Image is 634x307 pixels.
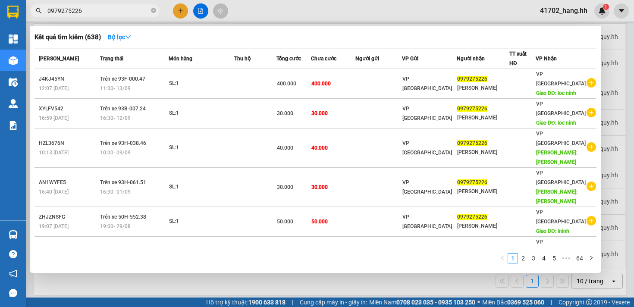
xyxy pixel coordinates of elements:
li: Previous Page [497,253,508,263]
span: VP [GEOGRAPHIC_DATA] [536,101,586,116]
span: 40.000 [311,145,328,151]
span: [PERSON_NAME] [39,56,79,62]
span: 0979275226 [457,140,487,146]
span: plus-circle [587,216,596,226]
span: Món hàng [169,56,192,62]
span: Người nhận [457,56,485,62]
div: J4KJ45YN [39,75,97,84]
span: 12:07 [DATE] [39,85,69,91]
a: 64 [574,254,586,263]
a: 5 [549,254,559,263]
div: XYLFV542 [39,104,97,113]
span: Trên xe 93H-038.46 [100,140,146,146]
button: Bộ lọcdown [101,30,138,44]
span: Trạng thái [100,56,123,62]
div: SL: 1 [169,143,234,153]
span: Chưa cước [311,56,336,62]
span: Tổng cước [276,56,301,62]
span: message [9,289,17,297]
span: 30.000 [311,184,328,190]
span: 50.000 [277,219,293,225]
span: Giao DĐ: loc ninh [536,90,576,96]
div: [PERSON_NAME] [457,187,509,196]
a: 1 [508,254,518,263]
span: Trên xe 50H-552.38 [100,214,146,220]
span: 400.000 [311,81,331,87]
span: plus-circle [587,142,596,152]
li: 4 [539,253,549,263]
div: SL: 1 [169,182,234,192]
strong: Bộ lọc [108,34,131,41]
span: question-circle [9,250,17,258]
li: 5 [549,253,559,263]
li: Next Page [586,253,596,263]
img: warehouse-icon [9,230,18,239]
div: SL: 1 [169,217,234,226]
img: warehouse-icon [9,99,18,108]
span: VP [GEOGRAPHIC_DATA] [402,179,452,195]
a: 4 [539,254,549,263]
span: 19:07 [DATE] [39,223,69,229]
img: logo-vxr [7,6,19,19]
span: plus-circle [587,108,596,117]
span: [PERSON_NAME]: [PERSON_NAME] [536,189,578,204]
span: 0979275226 [457,76,487,82]
span: 400.000 [277,81,296,87]
img: dashboard-icon [9,34,18,44]
span: 30.000 [311,110,328,116]
span: Trên xe 93F-000.47 [100,76,145,82]
span: 16:30 - 12/09 [100,115,131,121]
span: notification [9,269,17,278]
button: right [586,253,596,263]
a: 2 [518,254,528,263]
img: warehouse-icon [9,78,18,87]
span: ••• [559,253,573,263]
span: 40.000 [277,145,293,151]
span: 11:00 - 13/09 [100,85,131,91]
span: 19:00 - 29/08 [100,223,131,229]
span: 30.000 [277,110,293,116]
span: left [500,255,505,260]
span: TT xuất HĐ [509,51,527,66]
li: 2 [518,253,528,263]
span: VP [GEOGRAPHIC_DATA] [402,106,452,121]
span: 0979275226 [457,179,487,185]
span: Giao DĐ: loc ninh [536,120,576,126]
li: Next 5 Pages [559,253,573,263]
span: [PERSON_NAME]: [PERSON_NAME] [536,150,578,165]
span: Giao DĐ: lninh [536,228,569,234]
span: right [589,255,594,260]
li: 1 [508,253,518,263]
span: 16:30 - 01/09 [100,189,131,195]
span: search [36,8,42,14]
span: down [125,34,131,40]
span: Trên xe 93B-007.24 [100,106,146,112]
span: 10:13 [DATE] [39,150,69,156]
span: VP [GEOGRAPHIC_DATA] [402,140,452,156]
div: [PERSON_NAME] [457,113,509,122]
div: [PERSON_NAME] [457,222,509,231]
h3: Kết quả tìm kiếm ( 638 ) [35,33,101,42]
div: QSGTSC5G [39,247,97,256]
span: plus-circle [587,78,596,88]
span: VP [GEOGRAPHIC_DATA] [536,209,586,225]
div: SL: 1 [169,79,234,88]
span: VP [GEOGRAPHIC_DATA] [536,239,586,254]
span: 16:40 [DATE] [39,189,69,195]
li: 64 [573,253,586,263]
span: VP [GEOGRAPHIC_DATA] [536,131,586,146]
span: 50.000 [311,219,328,225]
span: VP Gửi [402,56,418,62]
div: AN1WYFE5 [39,178,97,187]
span: 0979275226 [457,106,487,112]
span: VP Nhận [536,56,557,62]
input: Tìm tên, số ĐT hoặc mã đơn [47,6,149,16]
span: Người gửi [355,56,379,62]
span: VP [GEOGRAPHIC_DATA] [402,76,452,91]
span: 30.000 [277,184,293,190]
span: close-circle [151,7,156,15]
a: 3 [529,254,538,263]
div: SL: 1 [169,109,234,118]
div: ZHJZNSFG [39,213,97,222]
span: 0979275226 [457,214,487,220]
